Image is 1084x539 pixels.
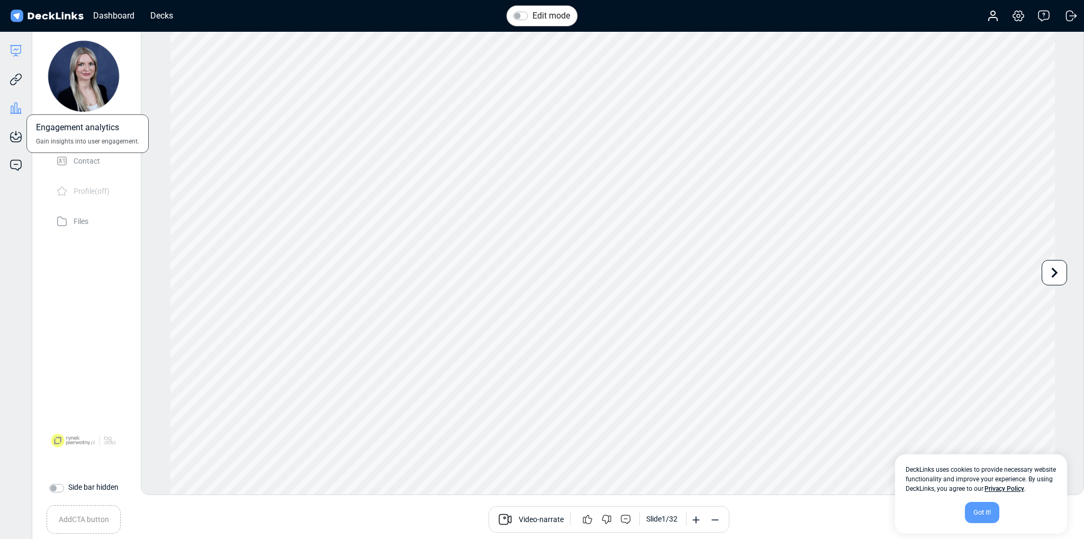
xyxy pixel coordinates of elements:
div: Dashboard [88,9,140,22]
img: DeckLinks [8,8,85,24]
label: Edit mode [532,10,570,22]
div: Decks [145,9,178,22]
span: Engagement analytics [36,121,119,137]
div: Slide 1 / 32 [646,514,677,525]
span: Gain insights into user engagement. [36,137,139,146]
span: Video-narrate [519,514,564,527]
a: Privacy Policy [984,485,1024,492]
img: avatar [47,39,121,113]
div: Got it! [965,502,999,523]
span: DeckLinks uses cookies to provide necessary website functionality and improve your experience. By... [906,465,1056,493]
label: Side bar hidden [68,482,119,493]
